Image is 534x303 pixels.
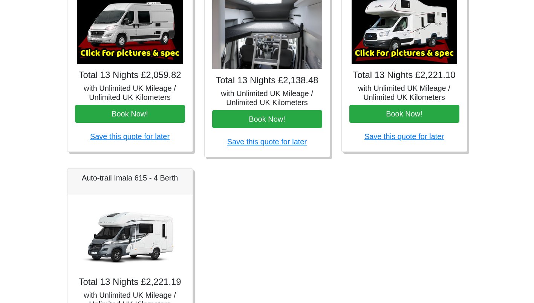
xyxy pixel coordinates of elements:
h5: with Unlimited UK Mileage / Unlimited UK Kilometers [75,84,185,102]
img: Auto-trail Imala 615 - 4 Berth [77,203,183,271]
h5: Auto-trail Imala 615 - 4 Berth [75,173,185,182]
h4: Total 13 Nights £2,138.48 [212,75,322,86]
h5: with Unlimited UK Mileage / Unlimited UK Kilometers [212,89,322,107]
a: Save this quote for later [227,138,307,146]
h4: Total 13 Nights £2,221.19 [75,277,185,288]
h4: Total 13 Nights £2,059.82 [75,70,185,81]
h4: Total 13 Nights £2,221.10 [349,70,459,81]
a: Save this quote for later [90,132,170,141]
button: Book Now! [75,105,185,123]
a: Save this quote for later [364,132,444,141]
h5: with Unlimited UK Mileage / Unlimited UK Kilometers [349,84,459,102]
button: Book Now! [212,110,322,128]
button: Book Now! [349,105,459,123]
